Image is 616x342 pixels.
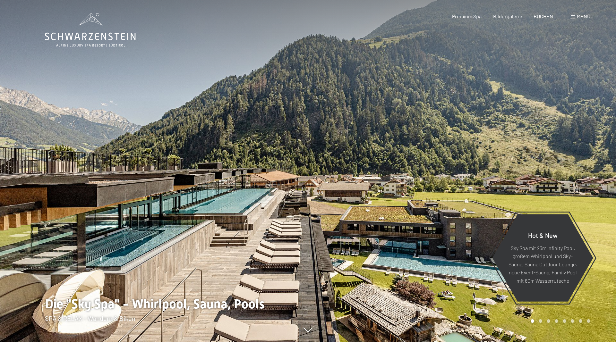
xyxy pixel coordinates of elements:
div: Carousel Page 6 [571,319,574,323]
div: Carousel Pagination [528,319,590,323]
a: Bildergalerie [493,13,522,19]
div: Carousel Page 4 [555,319,558,323]
div: Carousel Page 8 [587,319,590,323]
div: Carousel Page 5 [563,319,566,323]
div: Carousel Page 7 [579,319,582,323]
p: Sky Spa mit 23m Infinity Pool, großem Whirlpool und Sky-Sauna, Sauna Outdoor Lounge, neue Event-S... [508,244,577,285]
a: Premium Spa [452,13,482,19]
a: BUCHEN [534,13,553,19]
span: Menü [577,13,590,19]
span: Hot & New [528,231,558,239]
div: Carousel Page 2 [539,319,542,323]
a: Hot & New Sky Spa mit 23m Infinity Pool, großem Whirlpool und Sky-Sauna, Sauna Outdoor Lounge, ne... [492,214,594,302]
div: Carousel Page 3 [547,319,550,323]
div: Carousel Page 1 (Current Slide) [531,319,534,323]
